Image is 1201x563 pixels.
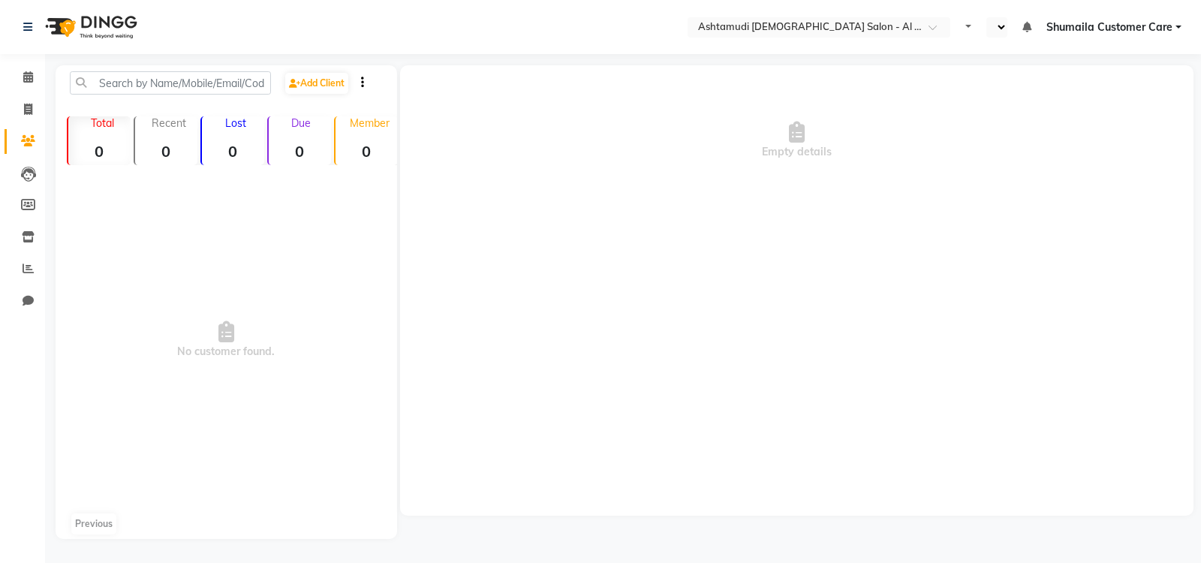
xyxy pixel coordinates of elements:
[272,116,331,130] p: Due
[141,116,197,130] p: Recent
[208,116,264,130] p: Lost
[1046,20,1172,35] span: Shumaila Customer Care
[269,142,331,161] strong: 0
[342,116,398,130] p: Member
[68,142,131,161] strong: 0
[70,71,271,95] input: Search by Name/Mobile/Email/Code
[285,73,348,94] a: Add Client
[74,116,131,130] p: Total
[135,142,197,161] strong: 0
[336,142,398,161] strong: 0
[56,171,397,509] span: No customer found.
[400,65,1193,215] div: Empty details
[202,142,264,161] strong: 0
[38,6,141,48] img: logo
